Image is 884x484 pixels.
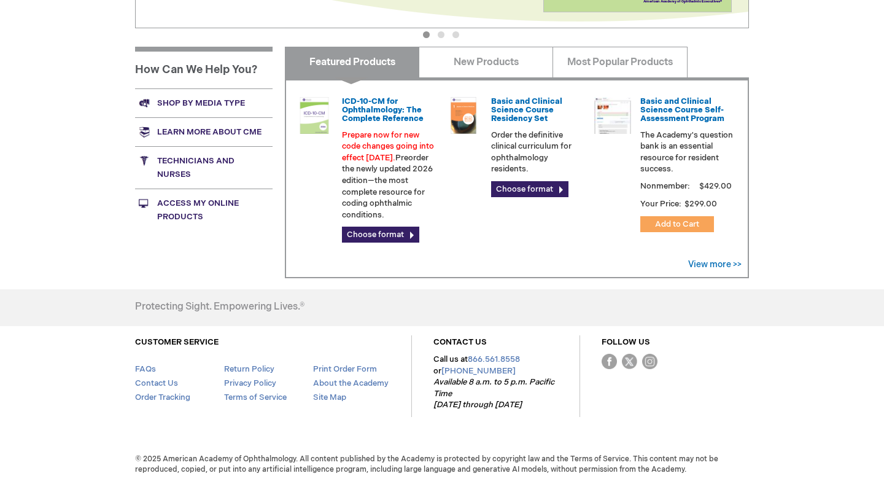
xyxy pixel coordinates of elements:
[491,181,568,197] a: Choose format
[135,302,304,313] h4: Protecting Sight. Empowering Lives.®
[640,216,714,232] button: Add to Cart
[126,454,758,475] span: © 2025 American Academy of Ophthalmology. All content published by the Academy is protected by co...
[640,179,690,194] strong: Nonmember:
[452,31,459,38] button: 3 of 3
[552,47,687,77] a: Most Popular Products
[135,47,273,88] h1: How Can We Help You?
[224,364,274,374] a: Return Policy
[491,130,584,175] p: Order the definitive clinical curriculum for ophthalmology residents.
[135,146,273,189] a: Technicians and nurses
[683,199,719,209] span: $299.00
[433,377,554,410] em: Available 8 a.m. to 5 p.m. Pacific Time [DATE] through [DATE]
[313,392,346,402] a: Site Map
[642,354,657,369] img: instagram
[688,259,742,270] a: View more >>
[468,354,520,364] a: 866.561.8558
[342,96,424,124] a: ICD-10-CM for Ophthalmology: The Complete Reference
[342,130,435,221] p: Preorder the newly updated 2026 edition—the most complete resource for coding ophthalmic conditions.
[697,181,734,191] span: $429.00
[441,366,516,376] a: [PHONE_NUMBER]
[342,227,419,243] a: Choose format
[438,31,444,38] button: 2 of 3
[419,47,553,77] a: New Products
[602,337,650,347] a: FOLLOW US
[640,130,734,175] p: The Academy's question bank is an essential resource for resident success.
[445,97,482,134] img: 02850963u_47.png
[655,219,699,229] span: Add to Cart
[423,31,430,38] button: 1 of 3
[491,96,562,124] a: Basic and Clinical Science Course Residency Set
[135,392,190,402] a: Order Tracking
[433,337,487,347] a: CONTACT US
[285,47,419,77] a: Featured Products
[296,97,333,134] img: 0120008u_42.png
[640,96,724,124] a: Basic and Clinical Science Course Self-Assessment Program
[135,88,273,117] a: Shop by media type
[135,378,178,388] a: Contact Us
[313,364,377,374] a: Print Order Form
[640,199,681,209] strong: Your Price:
[224,392,287,402] a: Terms of Service
[135,189,273,231] a: Access My Online Products
[135,117,273,146] a: Learn more about CME
[135,337,219,347] a: CUSTOMER SERVICE
[224,378,276,388] a: Privacy Policy
[594,97,631,134] img: bcscself_20.jpg
[433,354,558,411] p: Call us at or
[313,378,389,388] a: About the Academy
[135,364,156,374] a: FAQs
[342,130,434,163] font: Prepare now for new code changes going into effect [DATE].
[602,354,617,369] img: Facebook
[622,354,637,369] img: Twitter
